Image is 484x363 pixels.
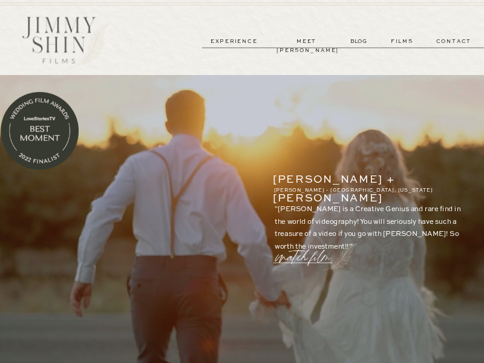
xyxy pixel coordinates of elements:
a: films [382,37,422,46]
a: experience [204,37,264,46]
a: contact [425,37,483,46]
p: [PERSON_NAME] + [PERSON_NAME] [273,171,442,181]
p: "[PERSON_NAME] is a Creative Genius and rare find in the world of videography! You will seriously... [275,204,469,243]
a: watch film [276,237,335,267]
a: meet [PERSON_NAME] [276,37,336,46]
a: BLOG [350,37,368,45]
p: [PERSON_NAME] - [GEOGRAPHIC_DATA], [US_STATE] [274,187,443,194]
